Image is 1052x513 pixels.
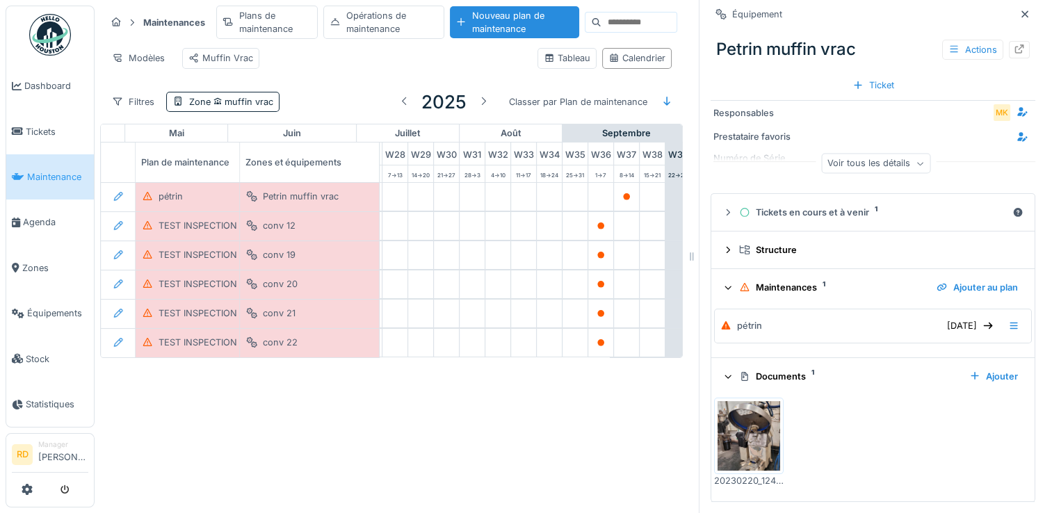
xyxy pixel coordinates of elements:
[6,291,94,336] a: Équipements
[228,124,356,142] div: juin
[12,439,88,473] a: RD Manager[PERSON_NAME]
[503,92,654,112] div: Classer par Plan de maintenance
[159,336,237,349] div: TEST INSPECTION
[22,261,88,275] span: Zones
[640,165,665,182] div: 15 -> 21
[739,370,958,383] div: Documents
[26,352,88,366] span: Stock
[537,165,562,182] div: 18 -> 24
[588,165,613,182] div: 1 -> 7
[713,106,818,120] div: Responsables
[544,51,590,65] div: Tableau
[485,142,510,164] div: W 32
[821,154,930,174] div: Voir tous les détails
[737,319,762,332] div: pétrin
[6,108,94,154] a: Tickets
[263,248,296,261] div: conv 19
[159,190,183,203] div: pétrin
[614,142,639,164] div: W 37
[408,165,433,182] div: 14 -> 20
[211,97,273,107] span: muffin vrac
[29,14,71,56] img: Badge_color-CXgf-gQk.svg
[485,165,510,182] div: 4 -> 10
[460,165,485,182] div: 28 -> 3
[714,474,784,487] div: 20230220_124932[1].jpg
[460,124,562,142] div: août
[382,142,407,164] div: W 28
[964,367,1023,386] div: Ajouter
[357,124,459,142] div: juillet
[106,92,161,112] div: Filtres
[216,6,318,39] div: Plans de maintenance
[717,364,1029,389] summary: Documents1Ajouter
[537,142,562,164] div: W 34
[450,6,579,38] div: Nouveau plan de maintenance
[732,8,782,21] div: Équipement
[26,398,88,411] span: Statistiques
[159,277,237,291] div: TEST INSPECTION
[6,382,94,427] a: Statistiques
[263,190,339,203] div: Petrin muffin vrac
[6,63,94,108] a: Dashboard
[434,142,459,164] div: W 30
[739,243,1018,256] div: Structure
[992,103,1012,122] div: MK
[421,91,467,113] h3: 2025
[408,142,433,164] div: W 29
[711,31,1035,67] div: Petrin muffin vrac
[188,51,253,65] div: Muffin Vrac
[460,142,485,164] div: W 31
[136,142,275,181] div: Plan de maintenance
[23,215,88,229] span: Agenda
[323,6,444,39] div: Opérations de maintenance
[563,165,588,182] div: 25 -> 31
[640,142,665,164] div: W 38
[27,307,88,320] span: Équipements
[931,278,1023,297] div: Ajouter au plan
[240,142,379,181] div: Zones et équipements
[717,275,1029,300] summary: Maintenances1Ajouter au plan
[665,142,690,164] div: W 39
[38,439,88,469] li: [PERSON_NAME]
[739,206,1007,219] div: Tickets en cours et à venir
[159,219,237,232] div: TEST INSPECTION
[717,237,1029,263] summary: Structure
[942,40,1003,60] div: Actions
[189,95,273,108] div: Zone
[38,439,88,450] div: Manager
[159,248,237,261] div: TEST INSPECTION
[12,444,33,465] li: RD
[717,199,1029,225] summary: Tickets en cours et à venir1
[614,165,639,182] div: 8 -> 14
[24,79,88,92] span: Dashboard
[6,245,94,291] a: Zones
[511,142,536,164] div: W 33
[718,401,780,471] img: my3kwdngtegphhuse91apgioawe0
[941,316,999,335] div: [DATE]
[563,124,690,142] div: septembre
[159,307,237,320] div: TEST INSPECTION
[608,51,665,65] div: Calendrier
[6,199,94,245] a: Agenda
[739,281,925,294] div: Maintenances
[138,16,211,29] strong: Maintenances
[263,219,296,232] div: conv 12
[588,142,613,164] div: W 36
[713,130,818,143] div: Prestataire favoris
[434,165,459,182] div: 21 -> 27
[26,125,88,138] span: Tickets
[847,76,900,95] div: Ticket
[125,124,227,142] div: mai
[263,277,298,291] div: conv 20
[27,170,88,184] span: Maintenance
[106,48,171,68] div: Modèles
[382,165,407,182] div: 7 -> 13
[6,154,94,199] a: Maintenance
[263,336,298,349] div: conv 22
[511,165,536,182] div: 11 -> 17
[6,336,94,381] a: Stock
[263,307,296,320] div: conv 21
[563,142,588,164] div: W 35
[665,165,690,182] div: 22 -> 28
